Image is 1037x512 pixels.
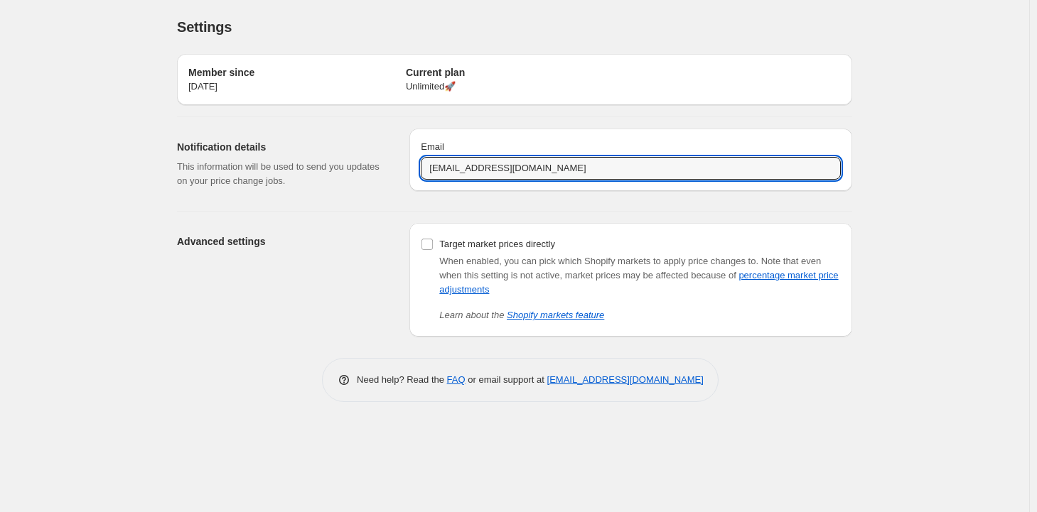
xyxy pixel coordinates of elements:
a: [EMAIL_ADDRESS][DOMAIN_NAME] [547,374,704,385]
a: Shopify markets feature [507,310,604,320]
i: Learn about the [439,310,604,320]
span: Note that even when this setting is not active, market prices may be affected because of [439,256,838,295]
span: When enabled, you can pick which Shopify markets to apply price changes to. [439,256,758,266]
p: This information will be used to send you updates on your price change jobs. [177,160,387,188]
a: FAQ [447,374,466,385]
span: or email support at [466,374,547,385]
h2: Advanced settings [177,234,387,249]
h2: Current plan [406,65,623,80]
span: Need help? Read the [357,374,447,385]
p: Unlimited 🚀 [406,80,623,94]
span: Target market prices directly [439,239,555,249]
span: Email [421,141,444,152]
span: Settings [177,19,232,35]
h2: Member since [188,65,406,80]
p: [DATE] [188,80,406,94]
h2: Notification details [177,140,387,154]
